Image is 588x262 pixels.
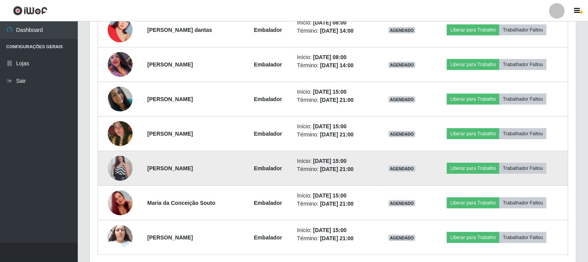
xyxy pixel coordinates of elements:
strong: Embalador [254,27,282,33]
strong: Embalador [254,131,282,137]
span: AGENDADO [388,235,416,241]
time: [DATE] 15:00 [313,192,346,199]
img: 1746815738665.jpeg [108,181,133,225]
time: [DATE] 15:00 [313,89,346,95]
strong: [PERSON_NAME] [147,234,193,241]
span: AGENDADO [388,96,416,103]
strong: [PERSON_NAME] dantas [147,27,212,33]
strong: Maria da Conceição Souto [147,200,215,206]
li: Início: [297,53,374,61]
button: Liberar para Trabalho [447,232,499,243]
button: Trabalhador Faltou [499,163,546,174]
strong: [PERSON_NAME] [147,131,193,137]
li: Início: [297,192,374,200]
li: Término: [297,61,374,70]
span: AGENDADO [388,62,416,68]
button: Liberar para Trabalho [447,163,499,174]
time: [DATE] 14:00 [320,28,353,34]
time: [DATE] 08:00 [313,19,346,26]
time: [DATE] 14:00 [320,62,353,68]
li: Início: [297,226,374,234]
strong: Embalador [254,165,282,171]
button: Liberar para Trabalho [447,94,499,105]
strong: Embalador [254,200,282,206]
time: [DATE] 08:00 [313,54,346,60]
time: [DATE] 15:00 [313,123,346,129]
li: Início: [297,88,374,96]
img: 1748625086217.jpeg [108,52,133,77]
button: Trabalhador Faltou [499,94,546,105]
img: 1718807119279.jpeg [108,8,133,52]
time: [DATE] 15:00 [313,227,346,233]
img: 1698076320075.jpeg [108,115,133,152]
button: Liberar para Trabalho [447,197,499,208]
li: Término: [297,165,374,173]
strong: Embalador [254,96,282,102]
li: Início: [297,122,374,131]
button: Trabalhador Faltou [499,128,546,139]
time: [DATE] 21:00 [320,235,353,241]
li: Término: [297,131,374,139]
strong: [PERSON_NAME] [147,165,193,171]
img: 1693608079370.jpeg [108,87,133,112]
time: [DATE] 15:00 [313,158,346,164]
time: [DATE] 21:00 [320,97,353,103]
span: AGENDADO [388,131,416,137]
button: Trabalhador Faltou [499,232,546,243]
strong: [PERSON_NAME] [147,61,193,68]
img: 1750954658696.jpeg [108,221,133,254]
button: Trabalhador Faltou [499,59,546,70]
time: [DATE] 21:00 [320,201,353,207]
img: CoreUI Logo [13,6,47,16]
li: Término: [297,96,374,104]
li: Término: [297,200,374,208]
button: Liberar para Trabalho [447,128,499,139]
li: Início: [297,19,374,27]
time: [DATE] 21:00 [320,131,353,138]
time: [DATE] 21:00 [320,166,353,172]
button: Liberar para Trabalho [447,59,499,70]
span: AGENDADO [388,200,416,206]
button: Trabalhador Faltou [499,197,546,208]
strong: [PERSON_NAME] [147,96,193,102]
button: Trabalhador Faltou [499,24,546,35]
li: Término: [297,27,374,35]
span: AGENDADO [388,27,416,33]
li: Término: [297,234,374,243]
li: Início: [297,157,374,165]
strong: Embalador [254,234,282,241]
img: 1703785575739.jpeg [108,146,133,190]
span: AGENDADO [388,166,416,172]
strong: Embalador [254,61,282,68]
button: Liberar para Trabalho [447,24,499,35]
